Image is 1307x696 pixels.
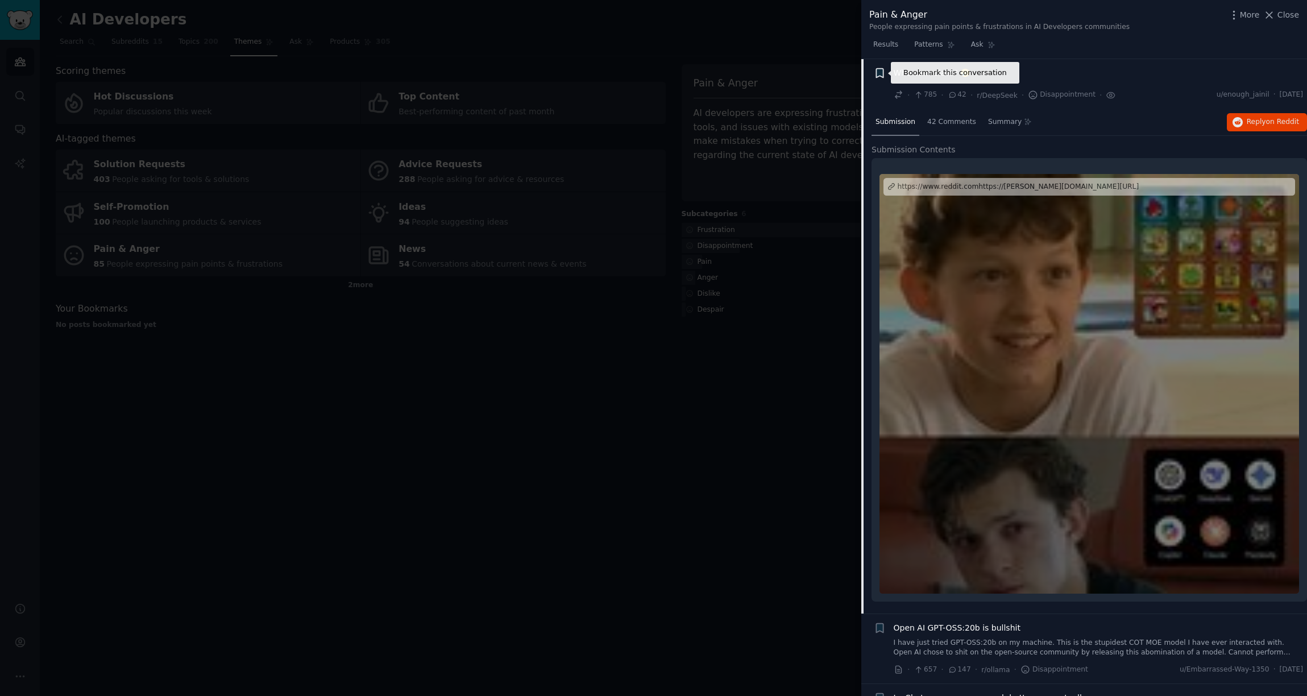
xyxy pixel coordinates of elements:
[1099,89,1102,101] span: ·
[1180,665,1269,675] span: u/Embarrassed-Way-1350
[948,90,966,100] span: 42
[914,40,943,50] span: Patterns
[1280,90,1303,100] span: [DATE]
[927,117,976,127] span: 42 Comments
[872,144,956,156] span: Submission Contents
[977,92,1017,100] span: r/DeepSeek
[941,664,943,676] span: ·
[894,622,1020,634] a: Open AI GPT-OSS:20b is bullshit
[894,638,1304,658] a: I have just tried GPT-OSS:20b on my machine. This is the stupidest COT MOE model I have ever inte...
[1227,113,1307,131] button: Replyon Reddit
[971,40,984,50] span: Ask
[1273,665,1276,675] span: ·
[914,665,937,675] span: 657
[914,90,937,100] span: 785
[975,664,977,676] span: ·
[970,89,973,101] span: ·
[1266,118,1299,126] span: on Reddit
[988,117,1022,127] span: Summary
[1240,9,1260,21] span: More
[1247,117,1299,127] span: Reply
[1277,9,1299,21] span: Close
[907,664,910,676] span: ·
[894,67,970,79] a: Who can relate? 🥲
[898,182,1139,192] div: https://www.reddit.comhttps://[PERSON_NAME][DOMAIN_NAME][URL]
[1273,90,1276,100] span: ·
[1217,90,1269,100] span: u/enough_jainil
[907,89,910,101] span: ·
[1020,665,1088,675] span: Disappointment
[1014,664,1016,676] span: ·
[876,117,915,127] span: Submission
[879,174,1299,594] a: Who can relate? 🥲https://www.reddit.comhttps://[PERSON_NAME][DOMAIN_NAME][URL]
[869,8,1130,22] div: Pain & Anger
[967,36,999,59] a: Ask
[869,36,902,59] a: Results
[981,666,1010,674] span: r/ollama
[1028,90,1096,100] span: Disappointment
[948,665,971,675] span: 147
[941,89,943,101] span: ·
[873,40,898,50] span: Results
[869,22,1130,32] div: People expressing pain points & frustrations in AI Developers communities
[1263,9,1299,21] button: Close
[910,36,959,59] a: Patterns
[1228,9,1260,21] button: More
[1280,665,1303,675] span: [DATE]
[1022,89,1024,101] span: ·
